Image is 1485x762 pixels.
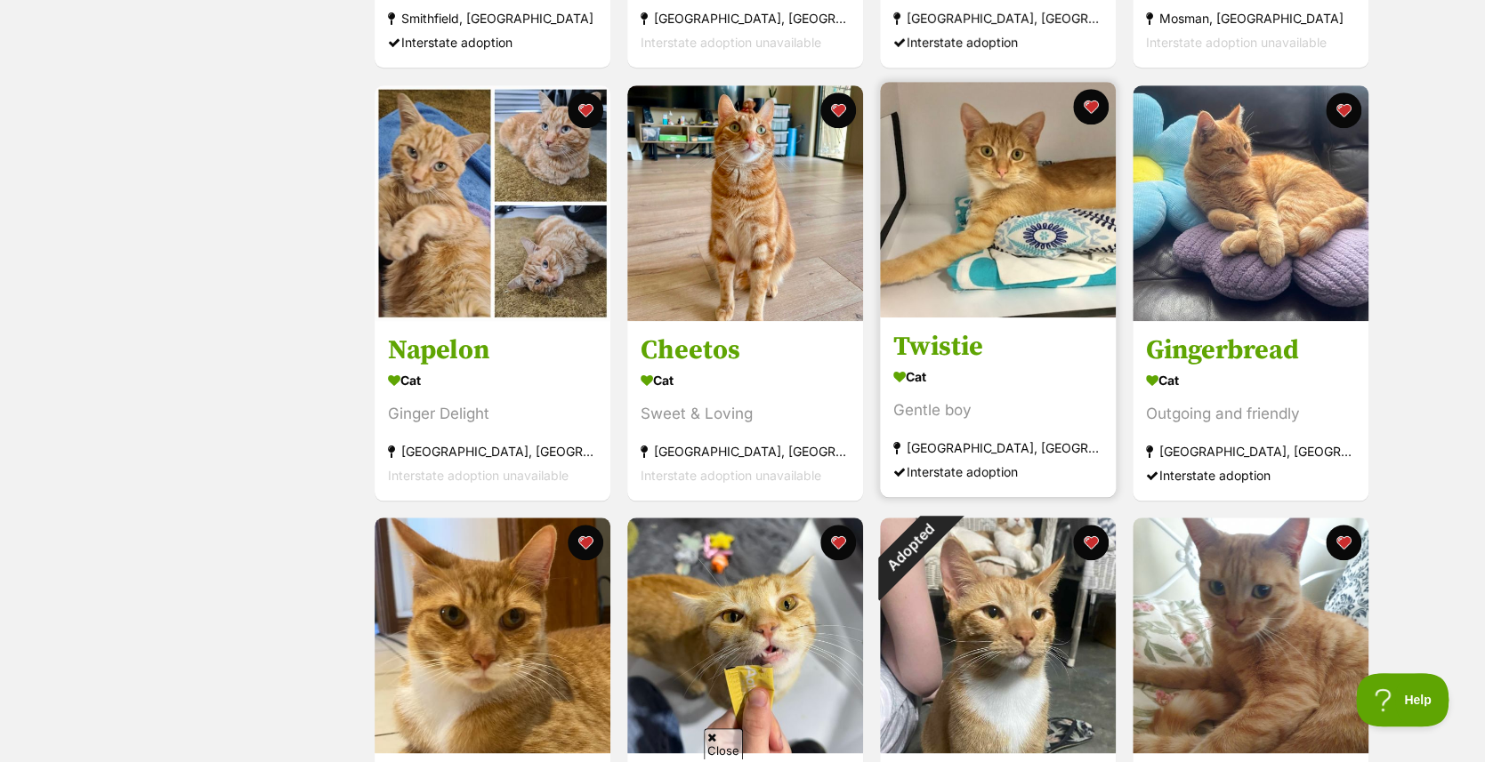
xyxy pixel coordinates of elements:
button: favourite [820,92,856,128]
h3: Napelon [388,333,597,367]
button: favourite [568,525,603,560]
span: Interstate adoption unavailable [1146,36,1327,51]
iframe: Help Scout Beacon - Open [1356,673,1449,726]
div: [GEOGRAPHIC_DATA], [GEOGRAPHIC_DATA] [1146,439,1355,463]
button: favourite [1326,525,1361,560]
div: Cat [388,367,597,393]
div: Interstate adoption [893,460,1102,484]
img: Buttercup [1133,517,1368,753]
div: Ginger Delight [388,402,597,426]
h3: Cheetos [641,333,850,367]
a: Gingerbread Cat Outgoing and friendly [GEOGRAPHIC_DATA], [GEOGRAPHIC_DATA] Interstate adoption fa... [1133,320,1368,501]
a: Twistie Cat Gentle boy [GEOGRAPHIC_DATA], [GEOGRAPHIC_DATA] Interstate adoption favourite [880,317,1116,497]
span: Interstate adoption unavailable [641,468,821,483]
div: [GEOGRAPHIC_DATA], [GEOGRAPHIC_DATA] [641,7,850,31]
img: Ridge [375,517,610,753]
div: Adopted [856,494,962,600]
div: Smithfield, [GEOGRAPHIC_DATA] [388,7,597,31]
div: Interstate adoption [1146,463,1355,487]
button: favourite [1073,89,1109,124]
div: Sweet & Loving [641,402,850,426]
button: favourite [1326,92,1361,128]
span: Interstate adoption unavailable [388,468,569,483]
img: Cheetos [627,85,863,321]
h3: Gingerbread [1146,333,1355,367]
a: Adopted [880,739,1116,757]
div: Outgoing and friendly [1146,402,1355,426]
div: Gentle boy [893,398,1102,422]
a: Cheetos Cat Sweet & Loving [GEOGRAPHIC_DATA], [GEOGRAPHIC_DATA] Interstate adoption unavailable f... [627,320,863,501]
img: Twistie [880,82,1116,317]
img: Pumpkin Sam [627,517,863,753]
a: Napelon Cat Ginger Delight [GEOGRAPHIC_DATA], [GEOGRAPHIC_DATA] Interstate adoption unavailable f... [375,320,610,501]
div: Cat [1146,367,1355,393]
button: favourite [568,92,603,128]
div: Interstate adoption [388,31,597,55]
span: Interstate adoption unavailable [641,36,821,51]
div: Cat [893,364,1102,389]
img: Gingerbread [1133,85,1368,321]
button: favourite [820,525,856,560]
h3: Twistie [893,330,1102,364]
img: Gremlin [880,517,1116,753]
span: Close [704,728,743,759]
div: [GEOGRAPHIC_DATA], [GEOGRAPHIC_DATA] [388,439,597,463]
div: Mosman, [GEOGRAPHIC_DATA] [1146,7,1355,31]
div: [GEOGRAPHIC_DATA], [GEOGRAPHIC_DATA] [893,7,1102,31]
button: favourite [1073,525,1109,560]
div: Cat [641,367,850,393]
div: [GEOGRAPHIC_DATA], [GEOGRAPHIC_DATA] [641,439,850,463]
div: [GEOGRAPHIC_DATA], [GEOGRAPHIC_DATA] [893,436,1102,460]
div: Interstate adoption [893,31,1102,55]
img: Napelon [375,85,610,321]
